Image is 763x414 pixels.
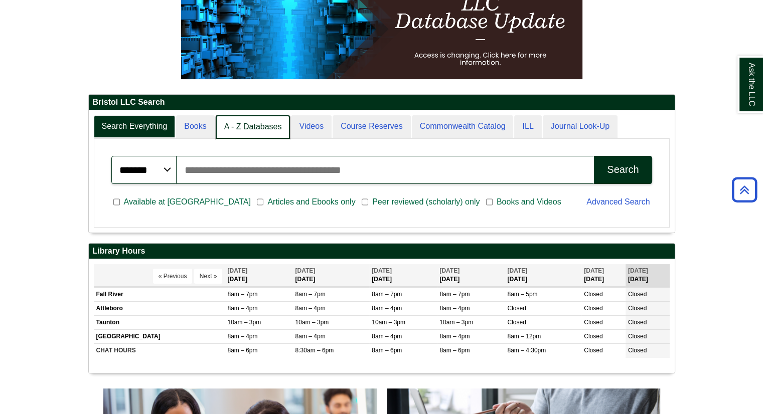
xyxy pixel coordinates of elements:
button: Search [594,156,652,184]
span: 8am – 7pm [372,291,402,298]
span: Closed [584,291,602,298]
span: [DATE] [295,267,316,274]
span: 10am – 3pm [372,319,405,326]
span: 8am – 6pm [227,347,257,354]
a: ILL [514,115,541,138]
span: Closed [628,347,647,354]
a: Books [176,115,214,138]
input: Articles and Ebooks only [257,197,263,206]
span: Closed [628,305,647,312]
a: Course Reserves [333,115,411,138]
a: Journal Look-Up [543,115,618,138]
td: Attleboro [94,302,225,316]
th: [DATE] [505,264,581,287]
th: [DATE] [225,264,292,287]
span: 8am – 7pm [439,291,470,298]
input: Peer reviewed (scholarly) only [362,197,368,206]
span: Peer reviewed (scholarly) only [368,196,484,208]
a: Back to Top [728,183,760,196]
span: 8am – 4:30pm [507,347,546,354]
span: 8am – 4pm [227,305,257,312]
span: Closed [584,319,602,326]
span: Closed [628,291,647,298]
span: Closed [507,305,526,312]
span: Available at [GEOGRAPHIC_DATA] [120,196,255,208]
button: Next » [194,269,223,284]
th: [DATE] [626,264,670,287]
span: 8am – 4pm [295,333,326,340]
td: CHAT HOURS [94,344,225,358]
th: [DATE] [437,264,505,287]
span: 8:30am – 6pm [295,347,334,354]
td: [GEOGRAPHIC_DATA] [94,330,225,344]
div: Search [607,164,639,175]
span: 10am – 3pm [295,319,329,326]
span: 8am – 6pm [439,347,470,354]
span: 8am – 7pm [295,291,326,298]
input: Books and Videos [486,197,493,206]
span: [DATE] [584,267,604,274]
th: [DATE] [293,264,370,287]
h2: Bristol LLC Search [89,95,675,110]
a: Advanced Search [586,197,650,206]
span: Closed [584,333,602,340]
a: Commonwealth Catalog [412,115,514,138]
td: Fall River [94,287,225,301]
a: Search Everything [94,115,176,138]
span: Closed [628,333,647,340]
a: Videos [291,115,332,138]
th: [DATE] [369,264,437,287]
th: [DATE] [581,264,626,287]
input: Available at [GEOGRAPHIC_DATA] [113,197,120,206]
h2: Library Hours [89,244,675,259]
span: Closed [584,347,602,354]
span: 10am – 3pm [439,319,473,326]
span: [DATE] [628,267,648,274]
span: 8am – 7pm [227,291,257,298]
span: [DATE] [372,267,392,274]
span: [DATE] [227,267,247,274]
td: Taunton [94,316,225,330]
span: Closed [507,319,526,326]
span: 8am – 5pm [507,291,537,298]
a: A - Z Databases [216,115,290,139]
span: Closed [584,305,602,312]
span: [DATE] [507,267,527,274]
span: 8am – 12pm [507,333,541,340]
span: [DATE] [439,267,460,274]
span: Books and Videos [493,196,565,208]
span: 8am – 4pm [372,333,402,340]
span: Articles and Ebooks only [263,196,359,208]
span: 8am – 4pm [295,305,326,312]
span: 8am – 4pm [227,333,257,340]
span: 8am – 6pm [372,347,402,354]
button: « Previous [153,269,193,284]
span: 8am – 4pm [372,305,402,312]
span: 10am – 3pm [227,319,261,326]
span: Closed [628,319,647,326]
span: 8am – 4pm [439,305,470,312]
span: 8am – 4pm [439,333,470,340]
